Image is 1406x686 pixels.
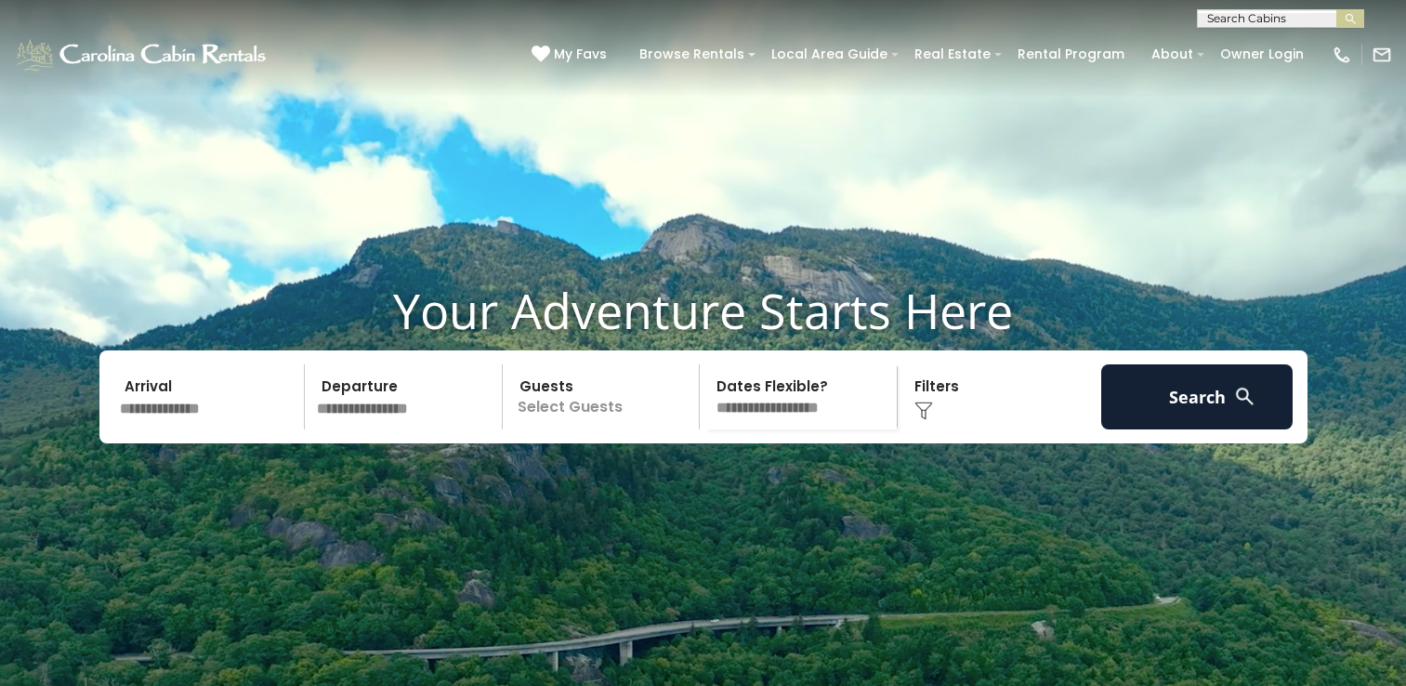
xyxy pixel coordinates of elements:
a: Real Estate [905,40,1000,69]
a: Browse Rentals [630,40,754,69]
img: White-1-1-2.png [14,36,271,73]
span: My Favs [554,45,607,64]
img: mail-regular-white.png [1372,45,1392,65]
img: filter--v1.png [914,402,933,420]
img: search-regular-white.png [1233,385,1256,408]
a: Rental Program [1008,40,1134,69]
a: About [1142,40,1202,69]
img: phone-regular-white.png [1332,45,1352,65]
a: Owner Login [1211,40,1313,69]
p: Select Guests [508,364,700,429]
a: My Favs [532,45,611,65]
h1: Your Adventure Starts Here [14,282,1392,339]
button: Search [1101,364,1294,429]
a: Local Area Guide [762,40,897,69]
